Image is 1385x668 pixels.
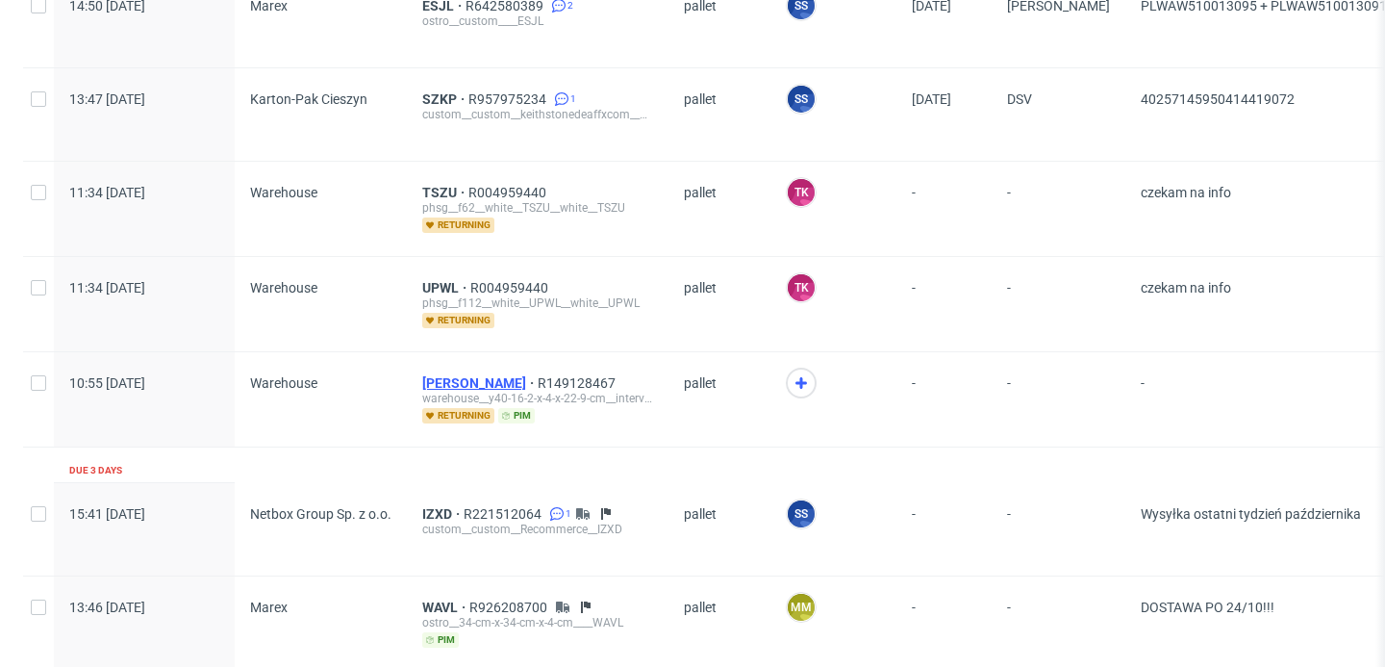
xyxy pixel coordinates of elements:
a: IZXD [422,506,464,522]
a: R926208700 [469,600,551,615]
div: warehouse__y40-16-2-x-4-x-22-9-cm__interval_running__GOSE [422,391,653,406]
span: - [912,375,976,424]
span: pallet [684,185,755,233]
span: czekam na info [1141,185,1231,200]
a: TSZU [422,185,468,200]
span: Warehouse [250,280,317,295]
a: WAVL [422,600,469,615]
div: Due 3 days [69,463,122,478]
div: phsg__f112__white__UPWL__white__UPWL [422,295,653,311]
span: - [912,280,976,328]
figcaption: TK [788,274,815,301]
span: pim [498,408,535,424]
span: Karton-Pak Cieszyn [250,91,367,107]
figcaption: SS [788,86,815,113]
span: 10:55 [DATE] [69,375,145,391]
div: custom__custom__Recommerce__IZXD [422,522,653,537]
a: R004959440 [468,185,550,200]
span: Warehouse [250,375,317,391]
span: Wysyłka ostatni tydzień października [1141,506,1361,522]
span: - [1007,185,1110,233]
a: 1 [550,91,576,107]
span: returning [422,218,494,233]
span: 1 [566,506,571,522]
span: 13:46 [DATE] [69,600,145,615]
span: pallet [684,375,755,424]
span: - [1007,600,1110,648]
span: - [1007,375,1110,424]
a: R221512064 [464,506,545,522]
span: returning [422,408,494,424]
a: SZKP [422,91,468,107]
span: DOSTAWA PO 24/10!!! [1141,600,1274,615]
span: Marex [250,600,288,615]
span: - [912,600,976,648]
figcaption: SS [788,501,815,527]
span: pallet [684,91,755,138]
a: [PERSON_NAME] [422,375,538,391]
div: custom__custom__keithstonedeaffxcom__SZKP [422,107,653,122]
div: phsg__f62__white__TSZU__white__TSZU [422,200,653,216]
span: czekam na info [1141,280,1231,295]
span: pallet [684,280,755,328]
a: R004959440 [470,280,552,295]
span: DSV [1007,91,1110,138]
span: pallet [684,506,755,552]
span: 40257145950414419072 [1141,91,1295,107]
span: 13:47 [DATE] [69,91,145,107]
span: 15:41 [DATE] [69,506,145,522]
a: UPWL [422,280,470,295]
span: pim [422,632,459,648]
span: 1 [570,91,576,107]
span: - [1007,280,1110,328]
a: R957975234 [468,91,550,107]
span: 11:34 [DATE] [69,280,145,295]
span: 11:34 [DATE] [69,185,145,200]
figcaption: MM [788,594,815,621]
span: - [1007,506,1110,552]
span: [DATE] [912,91,951,107]
a: 1 [545,506,571,522]
a: R149128467 [538,375,619,391]
span: - [912,506,976,552]
div: ostro__34-cm-x-34-cm-x-4-cm____WAVL [422,615,653,630]
span: - [912,185,976,233]
span: Netbox Group Sp. z o.o. [250,506,391,522]
div: ostro__custom____ESJL [422,13,653,29]
span: returning [422,313,494,328]
figcaption: TK [788,179,815,206]
span: Warehouse [250,185,317,200]
span: pallet [684,600,755,648]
